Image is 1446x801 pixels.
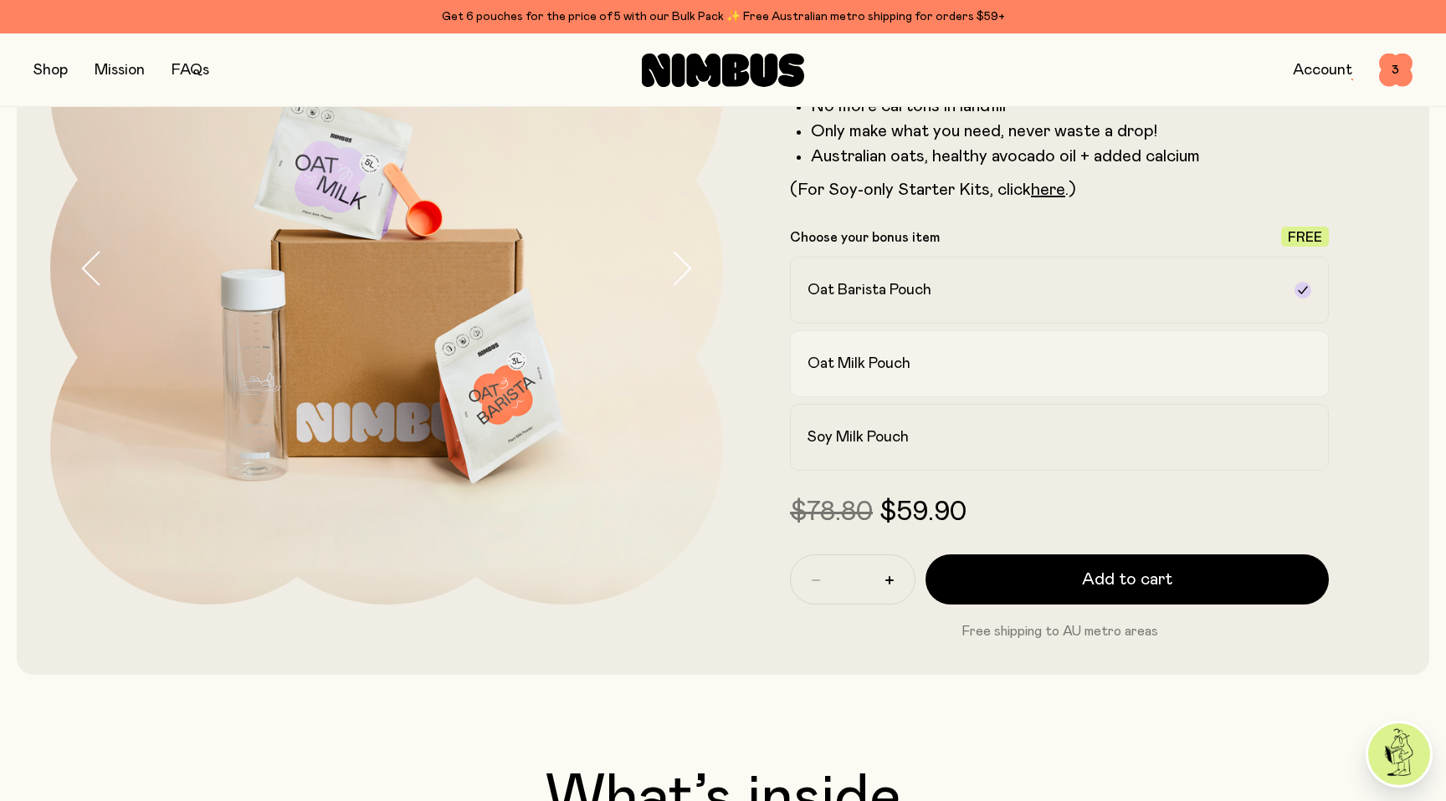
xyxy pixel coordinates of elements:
[808,280,931,300] h2: Oat Barista Pouch
[879,499,967,526] span: $59.90
[1368,723,1430,785] img: agent
[790,180,1329,200] p: (For Soy-only Starter Kits, click .)
[1288,231,1322,244] span: Free
[790,621,1329,641] p: Free shipping to AU metro areas
[790,499,873,526] span: $78.80
[1031,181,1065,198] a: here
[1379,54,1413,87] button: 3
[811,121,1329,141] li: Only make what you need, never waste a drop!
[95,63,145,78] a: Mission
[808,354,910,374] h2: Oat Milk Pouch
[33,7,1413,27] div: Get 6 pouches for the price of 5 with our Bulk Pack ✨ Free Australian metro shipping for orders $59+
[1293,63,1352,78] a: Account
[172,63,209,78] a: FAQs
[808,427,909,447] h2: Soy Milk Pouch
[1082,568,1172,591] span: Add to cart
[811,146,1329,166] li: Australian oats, healthy avocado oil + added calcium
[926,554,1329,605] button: Add to cart
[790,229,940,246] p: Choose your bonus item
